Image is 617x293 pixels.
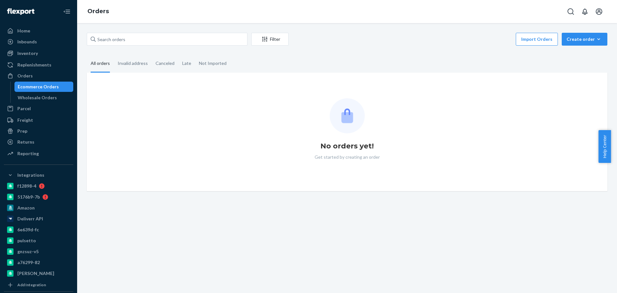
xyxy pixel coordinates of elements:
[4,246,73,257] a: gnzsuz-v5
[4,148,73,159] a: Reporting
[4,235,73,246] a: pulsetto
[516,33,558,46] button: Import Orders
[4,60,73,70] a: Replenishments
[17,28,30,34] div: Home
[252,36,288,42] div: Filter
[17,128,27,134] div: Prep
[17,50,38,57] div: Inventory
[564,5,577,18] button: Open Search Box
[4,126,73,136] a: Prep
[17,205,35,211] div: Amazon
[17,150,39,157] div: Reporting
[14,93,74,103] a: Wholesale Orders
[91,55,110,73] div: All orders
[17,105,31,112] div: Parcel
[4,170,73,180] button: Integrations
[17,237,36,244] div: pulsetto
[4,115,73,125] a: Freight
[598,130,611,163] button: Help Center
[562,33,607,46] button: Create order
[4,214,73,224] a: Deliverr API
[17,216,43,222] div: Deliverr API
[4,137,73,147] a: Returns
[17,139,34,145] div: Returns
[330,98,365,133] img: Empty list
[4,71,73,81] a: Orders
[82,2,114,21] ol: breadcrumbs
[320,141,374,151] h1: No orders yet!
[4,257,73,268] a: a76299-82
[251,33,289,46] button: Filter
[18,94,57,101] div: Wholesale Orders
[567,36,603,42] div: Create order
[593,5,605,18] button: Open account menu
[4,48,73,58] a: Inventory
[17,282,46,288] div: Add Integration
[156,55,174,72] div: Canceled
[17,73,33,79] div: Orders
[17,259,40,266] div: a76299-82
[87,8,109,15] a: Orders
[4,203,73,213] a: Amazon
[4,268,73,279] a: [PERSON_NAME]
[13,4,36,10] span: Support
[4,26,73,36] a: Home
[87,33,247,46] input: Search orders
[17,248,39,255] div: gnzsuz-v5
[199,55,227,72] div: Not Imported
[17,62,51,68] div: Replenishments
[4,181,73,191] a: f12898-4
[4,192,73,202] a: 5176b9-7b
[60,5,73,18] button: Close Navigation
[118,55,148,72] div: Invalid address
[18,84,59,90] div: Ecommerce Orders
[17,39,37,45] div: Inbounds
[7,8,34,15] img: Flexport logo
[4,281,73,289] a: Add Integration
[17,226,39,233] div: 6e639d-fc
[17,183,36,189] div: f12898-4
[17,172,44,178] div: Integrations
[17,270,54,277] div: [PERSON_NAME]
[578,5,591,18] button: Open notifications
[4,225,73,235] a: 6e639d-fc
[4,103,73,114] a: Parcel
[17,117,33,123] div: Freight
[315,154,380,160] p: Get started by creating an order
[4,37,73,47] a: Inbounds
[182,55,191,72] div: Late
[14,82,74,92] a: Ecommerce Orders
[17,194,40,200] div: 5176b9-7b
